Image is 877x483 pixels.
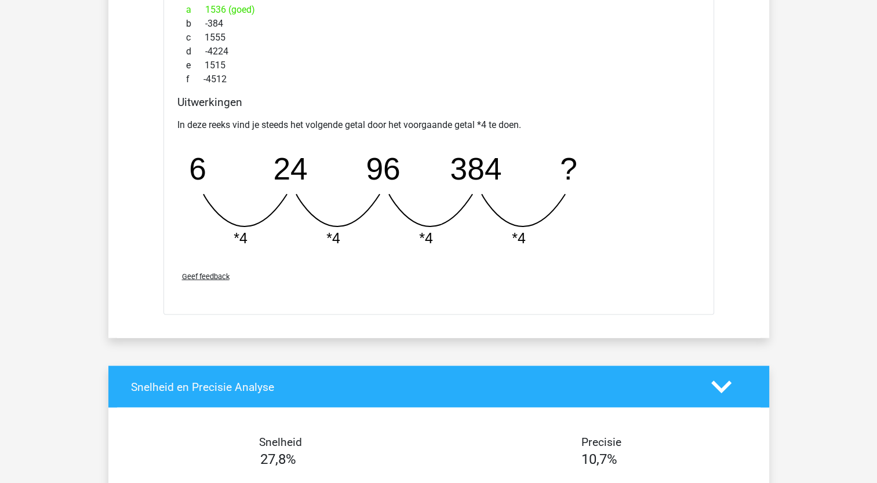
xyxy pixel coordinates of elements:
div: 1515 [177,58,700,72]
div: -4224 [177,45,700,58]
span: 27,8% [260,451,296,467]
span: f [186,72,203,86]
h4: Uitwerkingen [177,96,700,109]
div: 1536 (goed) [177,3,700,17]
span: Geef feedback [182,272,230,281]
h4: Snelheid [131,436,430,449]
div: -4512 [177,72,700,86]
div: -384 [177,17,700,31]
span: e [186,58,205,72]
tspan: ? [560,152,577,186]
span: b [186,17,205,31]
span: a [186,3,205,17]
tspan: 6 [189,152,206,186]
tspan: 96 [366,152,400,186]
div: 1555 [177,31,700,45]
span: d [186,45,205,58]
h4: Snelheid en Precisie Analyse [131,380,694,394]
span: c [186,31,205,45]
h4: Precisie [452,436,751,449]
tspan: 384 [450,152,501,186]
tspan: 24 [273,152,307,186]
p: In deze reeks vind je steeds het volgende getal door het voorgaande getal *4 te doen. [177,118,700,132]
span: 10,7% [581,451,617,467]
